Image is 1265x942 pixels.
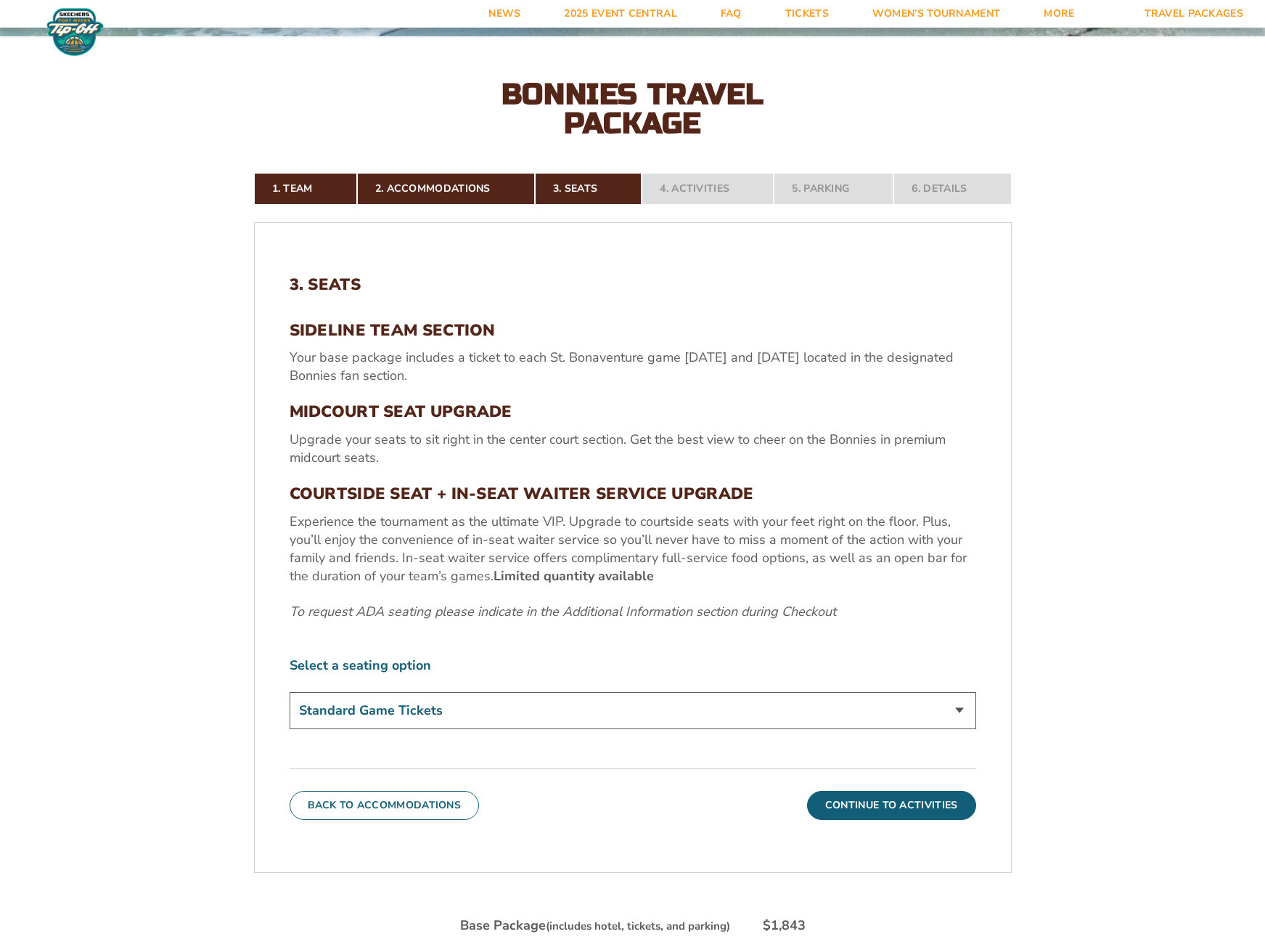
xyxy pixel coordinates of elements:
[290,275,976,294] h2: 3. Seats
[290,484,976,503] h3: COURTSIDE SEAT + IN-SEAT WAITER SERVICE UPGRADE
[290,603,836,620] em: To request ADA seating please indicate in the Additional Information section during Checkout
[290,402,976,421] h3: MIDCOURT SEAT UPGRADE
[44,7,107,57] img: Fort Myers Tip-Off
[460,917,730,935] div: Base Package
[254,173,357,205] a: 1. Team
[763,917,806,935] div: $1,843
[494,567,654,585] b: Limited quantity available
[357,173,535,205] a: 2. Accommodations
[290,513,976,586] p: Experience the tournament as the ultimate VIP. Upgrade to courtside seats with your feet right on...
[546,919,730,933] small: (includes hotel, tickets, and parking)
[290,791,480,820] button: Back To Accommodations
[290,431,976,467] p: Upgrade your seats to sit right in the center court section. Get the best view to cheer on the Bo...
[473,80,793,138] h2: Bonnies Travel Package
[290,349,976,385] p: Your base package includes a ticket to each St. Bonaventure game [DATE] and [DATE] located in the...
[807,791,976,820] button: Continue To Activities
[290,657,976,675] label: Select a seating option
[290,321,976,340] h3: SIDELINE TEAM SECTION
